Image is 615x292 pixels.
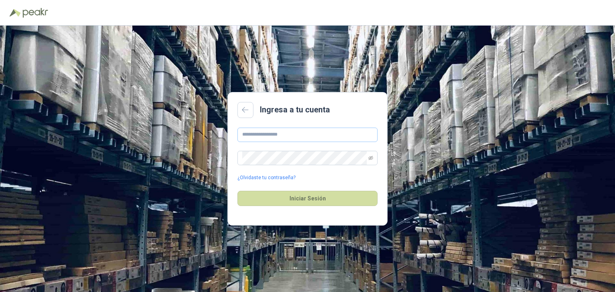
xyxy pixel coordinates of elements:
img: Peakr [22,8,48,18]
span: eye-invisible [368,156,373,160]
h2: Ingresa a tu cuenta [260,104,330,116]
img: Logo [10,9,21,17]
a: ¿Olvidaste tu contraseña? [237,174,295,182]
button: Iniciar Sesión [237,191,378,206]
